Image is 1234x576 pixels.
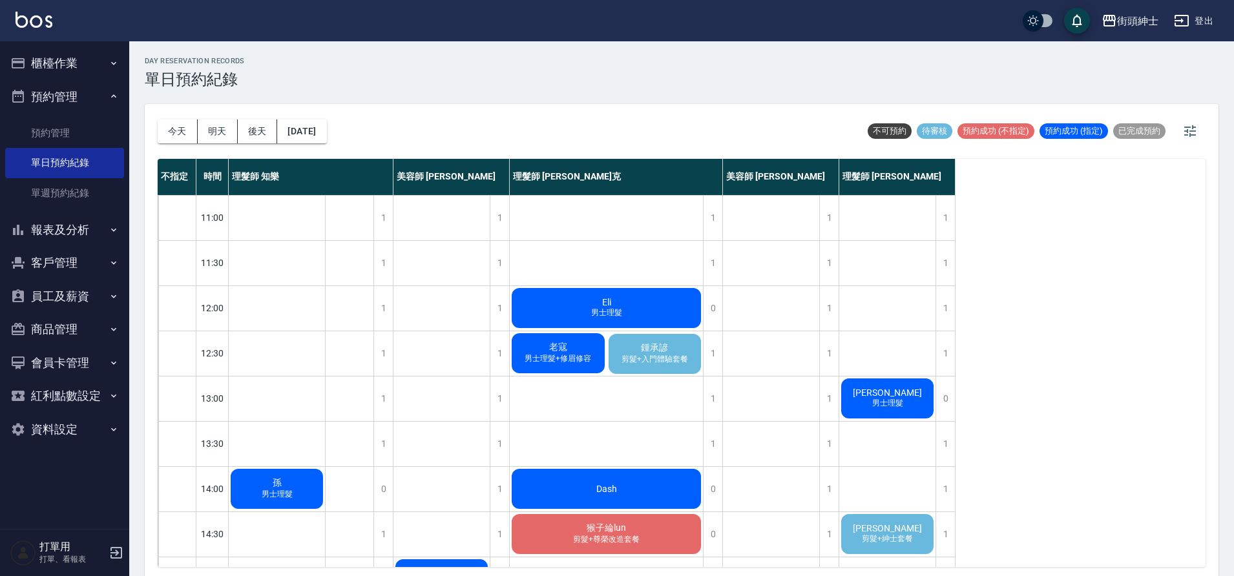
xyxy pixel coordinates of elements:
[373,241,393,285] div: 1
[490,422,509,466] div: 1
[819,376,839,421] div: 1
[490,512,509,557] div: 1
[703,467,722,511] div: 0
[957,125,1034,137] span: 預約成功 (不指定)
[39,553,105,565] p: 打單、看報表
[259,489,295,500] span: 男士理髮
[490,376,509,421] div: 1
[936,286,955,331] div: 1
[490,331,509,376] div: 1
[522,353,594,364] span: 男士理髮+修眉修容
[619,354,691,365] span: 剪髮+入門體驗套餐
[1064,8,1090,34] button: save
[5,46,124,80] button: 櫃檯作業
[547,342,570,353] span: 老寇
[703,422,722,466] div: 1
[158,159,196,195] div: 不指定
[703,512,722,557] div: 0
[600,297,614,307] span: Eli
[589,307,625,318] span: 男士理髮
[490,196,509,240] div: 1
[238,119,278,143] button: 後天
[373,512,393,557] div: 1
[936,467,955,511] div: 1
[936,512,955,557] div: 1
[703,286,722,331] div: 0
[936,241,955,285] div: 1
[819,331,839,376] div: 1
[850,387,925,398] span: [PERSON_NAME]
[594,484,620,494] span: Dash
[5,313,124,346] button: 商品管理
[723,159,839,195] div: 美容師 [PERSON_NAME]
[703,241,722,285] div: 1
[510,159,723,195] div: 理髮師 [PERSON_NAME]克
[868,125,912,137] span: 不可預約
[490,286,509,331] div: 1
[196,195,229,240] div: 11:00
[196,240,229,285] div: 11:30
[584,522,629,534] span: 猴子綸lun
[145,70,245,88] h3: 單日預約紀錄
[196,159,229,195] div: 時間
[1117,13,1158,29] div: 街頭紳士
[5,118,124,148] a: 預約管理
[196,511,229,557] div: 14:30
[10,540,36,566] img: Person
[936,422,955,466] div: 1
[703,196,722,240] div: 1
[819,286,839,331] div: 1
[373,331,393,376] div: 1
[570,534,642,545] span: 剪髮+尊榮改造套餐
[373,286,393,331] div: 1
[839,159,956,195] div: 理髮師 [PERSON_NAME]
[819,422,839,466] div: 1
[196,421,229,466] div: 13:30
[373,376,393,421] div: 1
[5,178,124,208] a: 單週預約紀錄
[393,159,510,195] div: 美容師 [PERSON_NAME]
[5,280,124,313] button: 員工及薪資
[936,376,955,421] div: 0
[5,346,124,380] button: 會員卡管理
[703,331,722,376] div: 1
[819,241,839,285] div: 1
[373,467,393,511] div: 0
[1040,125,1108,137] span: 預約成功 (指定)
[859,533,915,544] span: 剪髮+紳士套餐
[819,196,839,240] div: 1
[1169,9,1218,33] button: 登出
[229,159,393,195] div: 理髮師 知樂
[5,213,124,247] button: 報表及分析
[819,467,839,511] div: 1
[277,119,326,143] button: [DATE]
[936,196,955,240] div: 1
[158,119,198,143] button: 今天
[196,285,229,331] div: 12:00
[917,125,952,137] span: 待審核
[198,119,238,143] button: 明天
[936,331,955,376] div: 1
[196,376,229,421] div: 13:00
[1096,8,1164,34] button: 街頭紳士
[638,342,671,354] span: 鍾承諺
[5,379,124,413] button: 紅利點數設定
[196,466,229,511] div: 14:00
[5,148,124,178] a: 單日預約紀錄
[373,196,393,240] div: 1
[5,246,124,280] button: 客戶管理
[16,12,52,28] img: Logo
[490,467,509,511] div: 1
[39,540,105,553] h5: 打單用
[145,57,245,65] h2: day Reservation records
[5,413,124,446] button: 資料設定
[490,241,509,285] div: 1
[819,512,839,557] div: 1
[196,331,229,376] div: 12:30
[373,422,393,466] div: 1
[850,523,925,533] span: [PERSON_NAME]
[1113,125,1166,137] span: 已完成預約
[5,80,124,114] button: 預約管理
[703,376,722,421] div: 1
[870,398,906,409] span: 男士理髮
